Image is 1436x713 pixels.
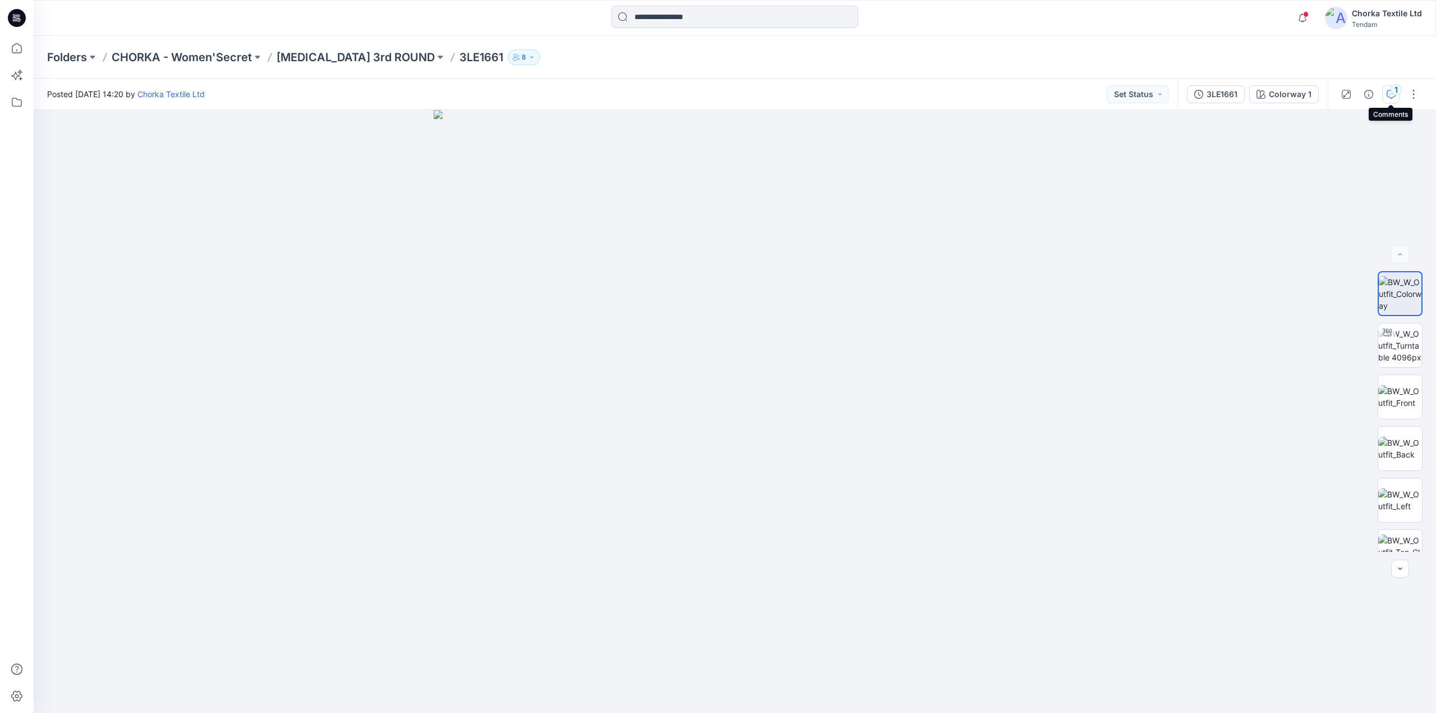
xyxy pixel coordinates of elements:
button: 3LE1661 [1187,85,1245,103]
img: avatar [1325,7,1347,29]
p: 8 [522,51,526,63]
img: BW_W_Outfit_Colorway [1379,276,1421,312]
p: 3LE1661 [459,49,503,65]
button: 8 [508,49,540,65]
a: Folders [47,49,87,65]
img: BW_W_Outfit_Turntable 4096px [1378,328,1422,363]
button: Colorway 1 [1249,85,1319,103]
div: 1 [1391,84,1402,95]
a: CHORKA - Women'Secret [112,49,252,65]
div: 3LE1661 [1207,88,1237,100]
div: Colorway 1 [1269,88,1311,100]
button: Details [1360,85,1378,103]
button: 1 [1382,85,1400,103]
img: BW_W_Outfit_Left [1378,488,1422,512]
div: Tendam [1352,20,1422,29]
img: BW_W_Outfit_Top_CloseUp [1378,534,1422,570]
a: Chorka Textile Ltd [137,89,205,99]
span: Posted [DATE] 14:20 by [47,88,205,100]
div: Chorka Textile Ltd [1352,7,1422,20]
a: [MEDICAL_DATA] 3rd ROUND [277,49,435,65]
img: BW_W_Outfit_Front [1378,385,1422,409]
img: BW_W_Outfit_Back [1378,437,1422,460]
